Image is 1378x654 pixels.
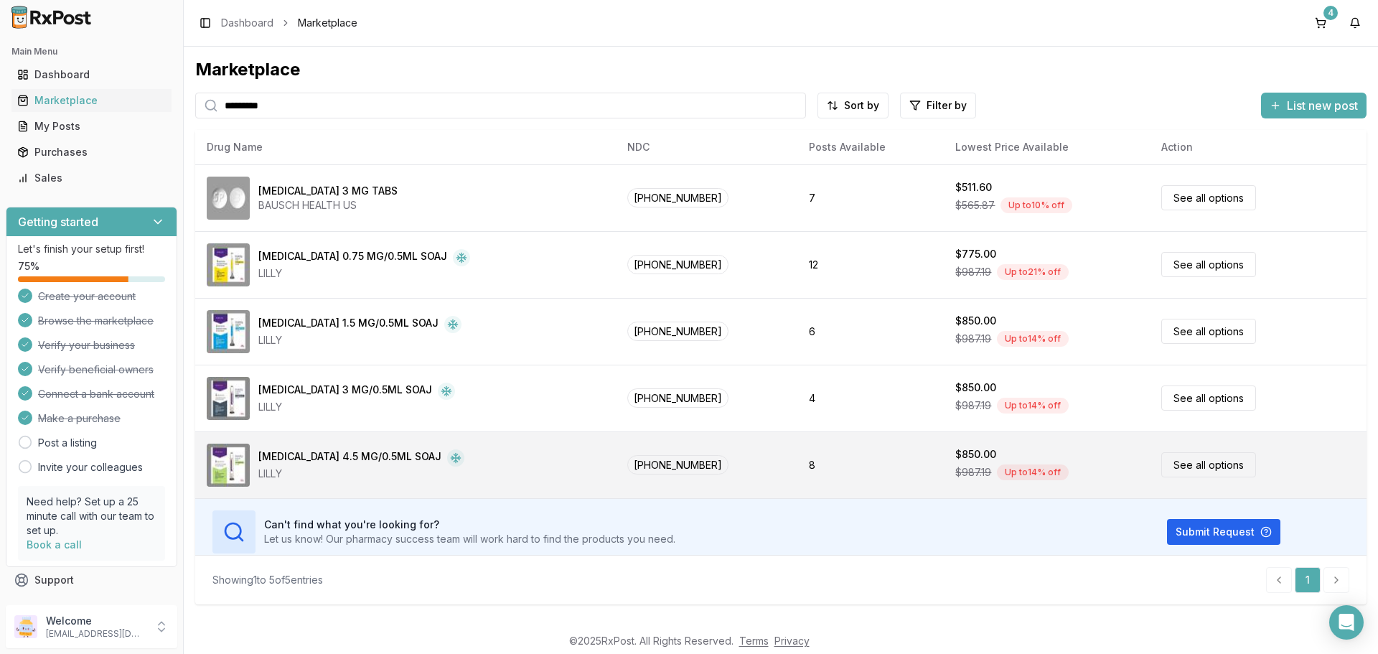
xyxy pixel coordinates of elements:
[27,538,82,551] a: Book a call
[11,62,172,88] a: Dashboard
[627,455,728,475] span: [PHONE_NUMBER]
[1261,100,1367,114] a: List new post
[46,628,146,640] p: [EMAIL_ADDRESS][DOMAIN_NAME]
[195,58,1367,81] div: Marketplace
[221,16,357,30] nav: breadcrumb
[18,242,165,256] p: Let's finish your setup first!
[927,98,967,113] span: Filter by
[17,171,166,185] div: Sales
[258,383,432,400] div: [MEDICAL_DATA] 3 MG/0.5ML SOAJ
[1161,319,1256,344] a: See all options
[221,16,273,30] a: Dashboard
[207,310,250,353] img: Trulicity 1.5 MG/0.5ML SOAJ
[797,231,944,298] td: 12
[38,436,97,450] a: Post a listing
[207,444,250,487] img: Trulicity 4.5 MG/0.5ML SOAJ
[627,388,728,408] span: [PHONE_NUMBER]
[258,467,464,481] div: LILLY
[1266,567,1349,593] nav: pagination
[997,331,1069,347] div: Up to 14 % off
[627,188,728,207] span: [PHONE_NUMBER]
[207,177,250,220] img: Trulance 3 MG TABS
[774,635,810,647] a: Privacy
[11,139,172,165] a: Purchases
[195,130,616,164] th: Drug Name
[955,314,996,328] div: $850.00
[1161,452,1256,477] a: See all options
[997,464,1069,480] div: Up to 14 % off
[817,93,889,118] button: Sort by
[17,145,166,159] div: Purchases
[955,180,992,195] div: $511.60
[6,593,177,619] button: Feedback
[11,113,172,139] a: My Posts
[18,259,39,274] span: 75 %
[6,141,177,164] button: Purchases
[1161,386,1256,411] a: See all options
[627,322,728,341] span: [PHONE_NUMBER]
[11,46,172,57] h2: Main Menu
[258,249,447,266] div: [MEDICAL_DATA] 0.75 MG/0.5ML SOAJ
[258,316,439,333] div: [MEDICAL_DATA] 1.5 MG/0.5ML SOAJ
[955,332,991,346] span: $987.19
[212,573,323,587] div: Showing 1 to 5 of 5 entries
[38,411,121,426] span: Make a purchase
[1167,519,1280,545] button: Submit Request
[264,518,675,532] h3: Can't find what you're looking for?
[6,63,177,86] button: Dashboard
[17,67,166,82] div: Dashboard
[6,115,177,138] button: My Posts
[6,6,98,29] img: RxPost Logo
[797,365,944,431] td: 4
[1261,93,1367,118] button: List new post
[1287,97,1358,114] span: List new post
[6,167,177,190] button: Sales
[1329,605,1364,640] div: Open Intercom Messenger
[14,615,37,638] img: User avatar
[258,184,398,198] div: [MEDICAL_DATA] 3 MG TABS
[17,119,166,134] div: My Posts
[38,363,154,377] span: Verify beneficial owners
[38,387,154,401] span: Connect a bank account
[38,338,135,352] span: Verify your business
[258,449,441,467] div: [MEDICAL_DATA] 4.5 MG/0.5ML SOAJ
[207,377,250,420] img: Trulicity 3 MG/0.5ML SOAJ
[11,165,172,191] a: Sales
[955,398,991,413] span: $987.19
[6,89,177,112] button: Marketplace
[27,495,156,538] p: Need help? Set up a 25 minute call with our team to set up.
[11,88,172,113] a: Marketplace
[797,298,944,365] td: 6
[797,130,944,164] th: Posts Available
[997,264,1069,280] div: Up to 21 % off
[264,532,675,546] p: Let us know! Our pharmacy success team will work hard to find the products you need.
[955,447,996,462] div: $850.00
[739,635,769,647] a: Terms
[1323,6,1338,20] div: 4
[797,431,944,498] td: 8
[34,599,83,613] span: Feedback
[38,289,136,304] span: Create your account
[18,213,98,230] h3: Getting started
[1161,252,1256,277] a: See all options
[258,198,398,212] div: BAUSCH HEALTH US
[1309,11,1332,34] button: 4
[955,380,996,395] div: $850.00
[38,460,143,475] a: Invite your colleagues
[955,265,991,279] span: $987.19
[955,198,995,212] span: $565.87
[1150,130,1367,164] th: Action
[1161,185,1256,210] a: See all options
[258,266,470,281] div: LILLY
[900,93,976,118] button: Filter by
[17,93,166,108] div: Marketplace
[46,614,146,628] p: Welcome
[797,164,944,231] td: 7
[1000,197,1072,213] div: Up to 10 % off
[38,314,154,328] span: Browse the marketplace
[298,16,357,30] span: Marketplace
[997,398,1069,414] div: Up to 14 % off
[6,567,177,593] button: Support
[944,130,1149,164] th: Lowest Price Available
[844,98,879,113] span: Sort by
